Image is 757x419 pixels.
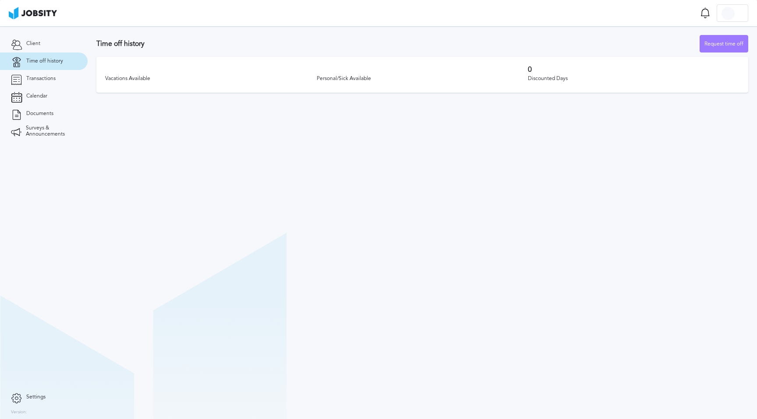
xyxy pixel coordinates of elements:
span: Settings [26,394,46,400]
label: Version: [11,410,27,415]
div: Vacations Available [105,76,317,82]
div: Discounted Days [528,76,739,82]
span: Transactions [26,76,56,82]
button: Request time off [700,35,748,52]
span: Documents [26,111,53,117]
h3: Time off history [96,40,700,48]
span: Time off history [26,58,63,64]
span: Surveys & Announcements [26,125,77,137]
img: ab4bad089aa723f57921c736e9817d99.png [9,7,57,19]
div: Request time off [700,35,748,53]
span: Client [26,41,40,47]
span: Calendar [26,93,47,99]
h3: 0 [528,66,739,73]
div: Personal/Sick Available [317,76,528,82]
